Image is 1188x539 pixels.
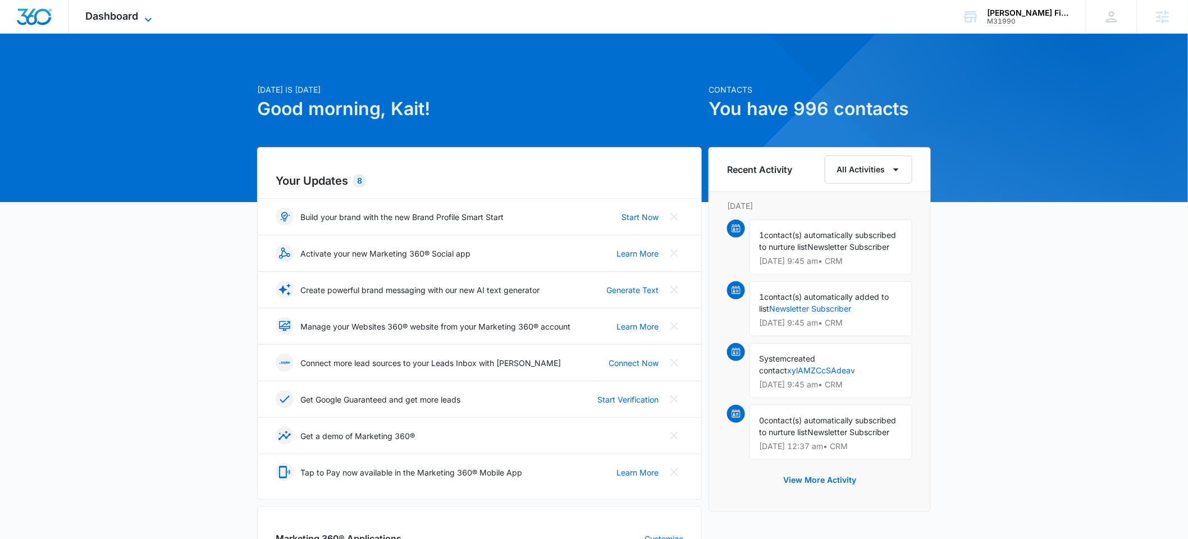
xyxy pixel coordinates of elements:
[988,17,1070,25] div: account id
[665,208,683,226] button: Close
[787,366,855,375] a: xylAMZCcSAdeav
[300,248,470,259] p: Activate your new Marketing 360® Social app
[665,427,683,445] button: Close
[609,357,659,369] a: Connect Now
[772,467,867,494] button: View More Activity
[759,292,889,313] span: contact(s) automatically added to list
[257,84,702,95] p: [DATE] is [DATE]
[665,463,683,481] button: Close
[988,8,1070,17] div: account name
[759,319,903,327] p: [DATE] 9:45 am • CRM
[807,242,889,252] span: Newsletter Subscriber
[616,321,659,332] a: Learn More
[665,317,683,335] button: Close
[665,244,683,262] button: Close
[825,156,912,184] button: All Activities
[300,284,540,296] p: Create powerful brand messaging with our new AI text generator
[300,430,415,442] p: Get a demo of Marketing 360®
[665,390,683,408] button: Close
[807,427,889,437] span: Newsletter Subscriber
[300,211,504,223] p: Build your brand with the new Brand Profile Smart Start
[759,354,787,363] span: System
[300,357,561,369] p: Connect more lead sources to your Leads Inbox with [PERSON_NAME]
[300,467,522,478] p: Tap to Pay now available in the Marketing 360® Mobile App
[597,394,659,405] a: Start Verification
[759,292,764,302] span: 1
[86,10,139,22] span: Dashboard
[353,174,367,188] div: 8
[606,284,659,296] a: Generate Text
[759,442,903,450] p: [DATE] 12:37 am • CRM
[665,281,683,299] button: Close
[769,304,851,313] a: Newsletter Subscriber
[709,84,931,95] p: Contacts
[616,467,659,478] a: Learn More
[300,321,570,332] p: Manage your Websites 360® website from your Marketing 360® account
[727,163,792,176] h6: Recent Activity
[759,257,903,265] p: [DATE] 9:45 am • CRM
[759,354,815,375] span: created contact
[727,200,912,212] p: [DATE]
[257,95,702,122] h1: Good morning, Kait!
[759,230,764,240] span: 1
[665,354,683,372] button: Close
[276,172,683,189] h2: Your Updates
[759,381,903,389] p: [DATE] 9:45 am • CRM
[759,415,896,437] span: contact(s) automatically subscribed to nurture list
[616,248,659,259] a: Learn More
[709,95,931,122] h1: You have 996 contacts
[622,211,659,223] a: Start Now
[759,415,764,425] span: 0
[759,230,896,252] span: contact(s) automatically subscribed to nurture list
[300,394,460,405] p: Get Google Guaranteed and get more leads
